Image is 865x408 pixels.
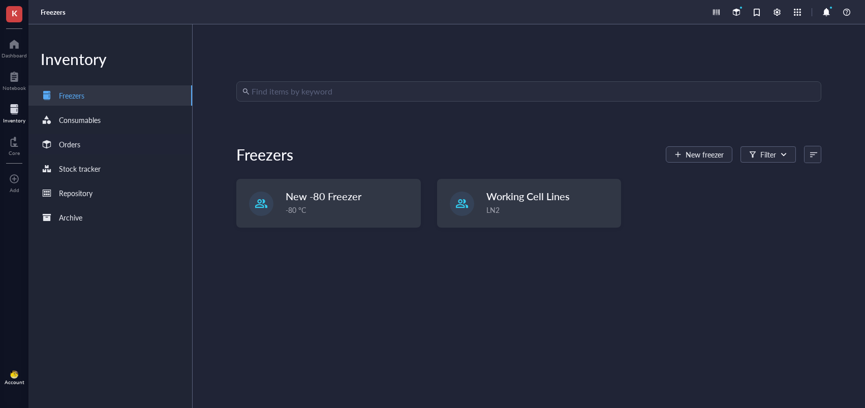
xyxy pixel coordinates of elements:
[28,207,192,228] a: Archive
[686,150,724,159] span: New freezer
[59,90,84,101] div: Freezers
[666,146,732,163] button: New freezer
[59,163,101,174] div: Stock tracker
[3,117,25,123] div: Inventory
[28,85,192,106] a: Freezers
[28,110,192,130] a: Consumables
[59,114,101,125] div: Consumables
[10,370,18,379] img: da48f3c6-a43e-4a2d-aade-5eac0d93827f.jpeg
[236,144,293,165] div: Freezers
[2,36,27,58] a: Dashboard
[28,134,192,154] a: Orders
[2,52,27,58] div: Dashboard
[59,139,80,150] div: Orders
[9,134,20,156] a: Core
[41,8,68,17] a: Freezers
[3,85,26,91] div: Notebook
[286,189,361,203] span: New -80 Freezer
[286,204,414,215] div: -80 °C
[486,189,570,203] span: Working Cell Lines
[3,101,25,123] a: Inventory
[28,183,192,203] a: Repository
[28,159,192,179] a: Stock tracker
[486,204,614,215] div: LN2
[5,379,24,385] div: Account
[59,212,82,223] div: Archive
[3,69,26,91] a: Notebook
[760,149,776,160] div: Filter
[10,187,19,193] div: Add
[59,187,92,199] div: Repository
[12,7,17,19] span: K
[28,49,192,69] div: Inventory
[9,150,20,156] div: Core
